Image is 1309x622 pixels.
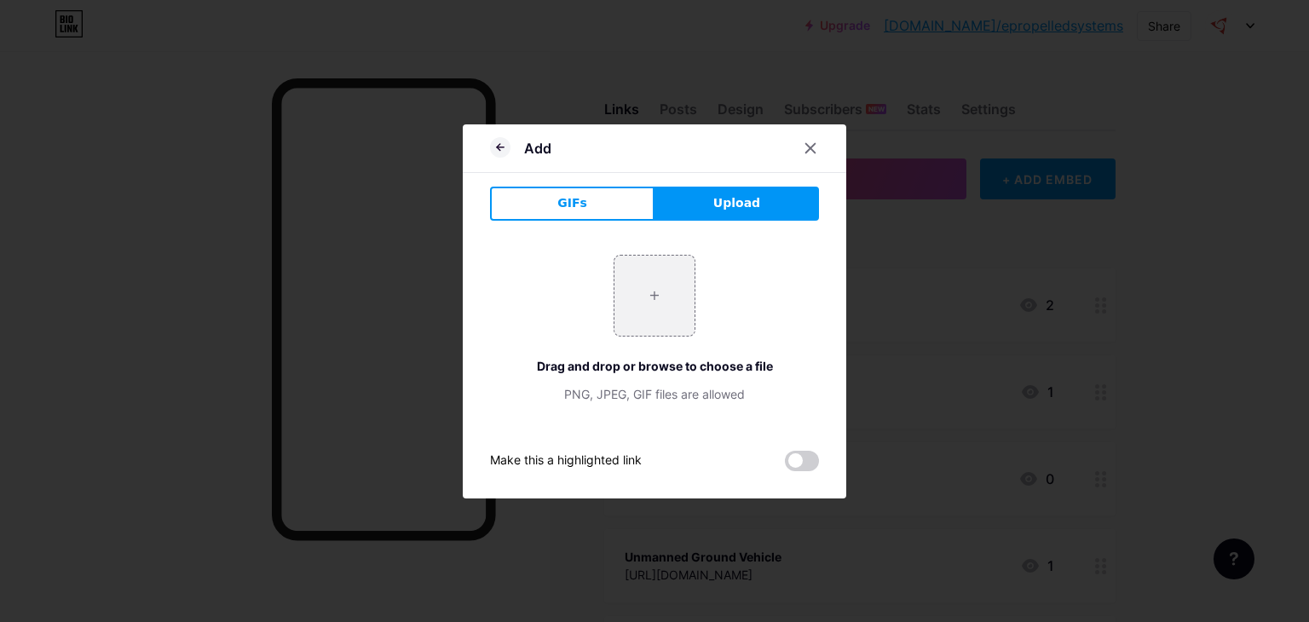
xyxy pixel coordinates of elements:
div: PNG, JPEG, GIF files are allowed [490,385,819,403]
span: Upload [713,194,760,212]
span: GIFs [557,194,587,212]
button: Upload [654,187,819,221]
div: Drag and drop or browse to choose a file [490,357,819,375]
div: Make this a highlighted link [490,451,642,471]
div: Add [524,138,551,158]
button: GIFs [490,187,654,221]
